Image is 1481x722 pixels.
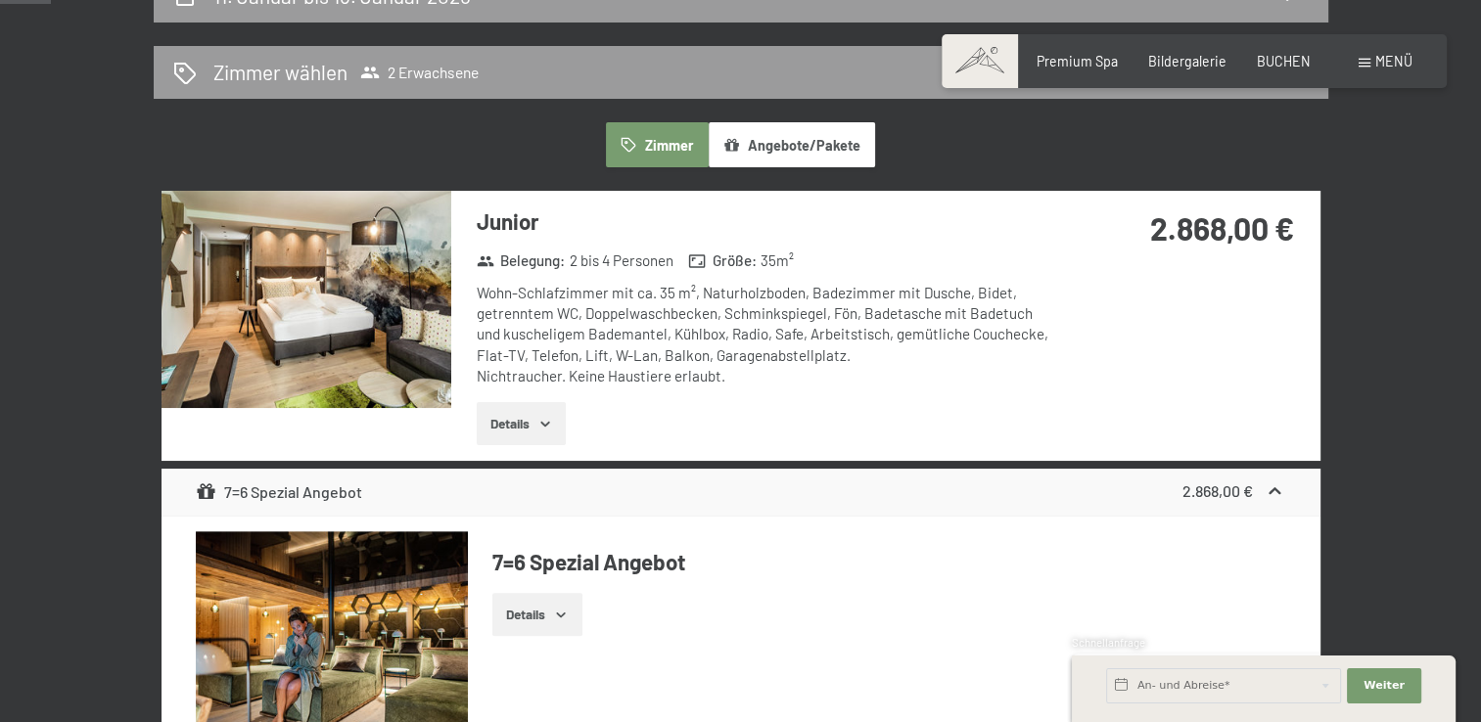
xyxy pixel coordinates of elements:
button: Zimmer [606,122,708,167]
button: Details [477,402,566,445]
strong: Größe : [688,250,757,271]
button: Angebote/Pakete [709,122,875,167]
span: Schnellanfrage [1072,636,1145,649]
div: Wohn-Schlafzimmer mit ca. 35 m², Naturholzboden, Badezimmer mit Dusche, Bidet, getrenntem WC, Dop... [477,283,1059,386]
span: 2 Erwachsene [360,63,479,82]
span: 35 m² [761,250,794,271]
a: Premium Spa [1037,53,1118,69]
img: mss_renderimg.php [162,191,451,408]
strong: Belegung : [477,250,566,271]
span: Weiter [1364,678,1405,694]
span: 2 bis 4 Personen [570,250,673,271]
a: BUCHEN [1257,53,1311,69]
button: Details [492,593,581,636]
h2: Zimmer wählen [213,58,347,86]
a: Bildergalerie [1148,53,1226,69]
h4: 7=6 Spezial Angebot [492,547,1285,577]
h3: Junior [477,206,1059,237]
button: Weiter [1347,668,1421,703]
div: 7=6 Spezial Angebot [196,480,362,504]
span: Menü [1375,53,1412,69]
strong: 2.868,00 € [1182,481,1253,500]
div: 7=6 Spezial Angebot2.868,00 € [162,469,1320,516]
strong: 2.868,00 € [1150,209,1294,247]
